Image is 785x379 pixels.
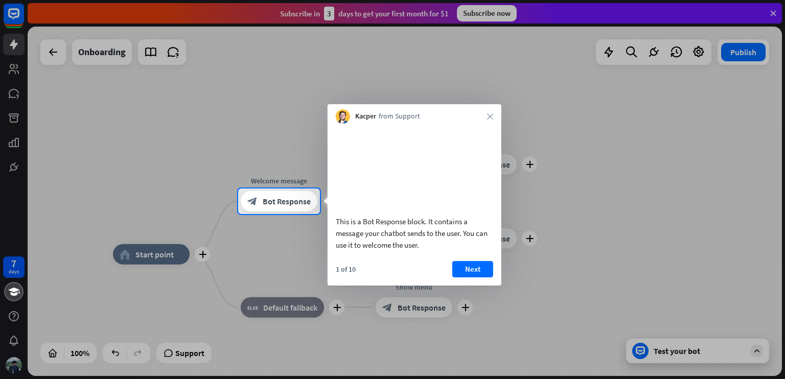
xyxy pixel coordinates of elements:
div: 1 of 10 [336,265,356,274]
button: Next [452,261,493,277]
i: block_bot_response [247,196,258,206]
i: close [487,113,493,120]
span: Bot Response [263,196,311,206]
span: from Support [379,111,420,122]
div: This is a Bot Response block. It contains a message your chatbot sends to the user. You can use i... [336,216,493,251]
button: Open LiveChat chat widget [8,4,39,35]
span: Kacper [355,111,376,122]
